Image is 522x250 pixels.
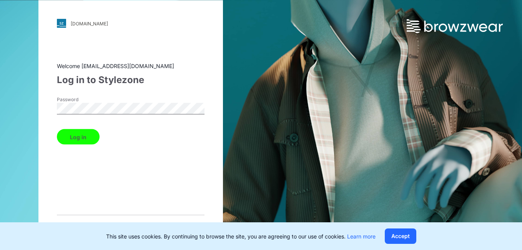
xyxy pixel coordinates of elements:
[57,73,204,87] div: Log in to Stylezone
[57,129,100,145] button: Log in
[347,233,376,240] a: Learn more
[57,19,204,28] a: [DOMAIN_NAME]
[407,19,503,33] img: browzwear-logo.73288ffb.svg
[385,228,416,244] button: Accept
[71,20,108,26] div: [DOMAIN_NAME]
[57,96,111,103] label: Password
[57,62,204,70] div: Welcome [EMAIL_ADDRESS][DOMAIN_NAME]
[57,19,66,28] img: svg+xml;base64,PHN2ZyB3aWR0aD0iMjgiIGhlaWdodD0iMjgiIHZpZXdCb3g9IjAgMCAyOCAyOCIgZmlsbD0ibm9uZSIgeG...
[106,232,376,240] p: This site uses cookies. By continuing to browse the site, you are agreeing to our use of cookies.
